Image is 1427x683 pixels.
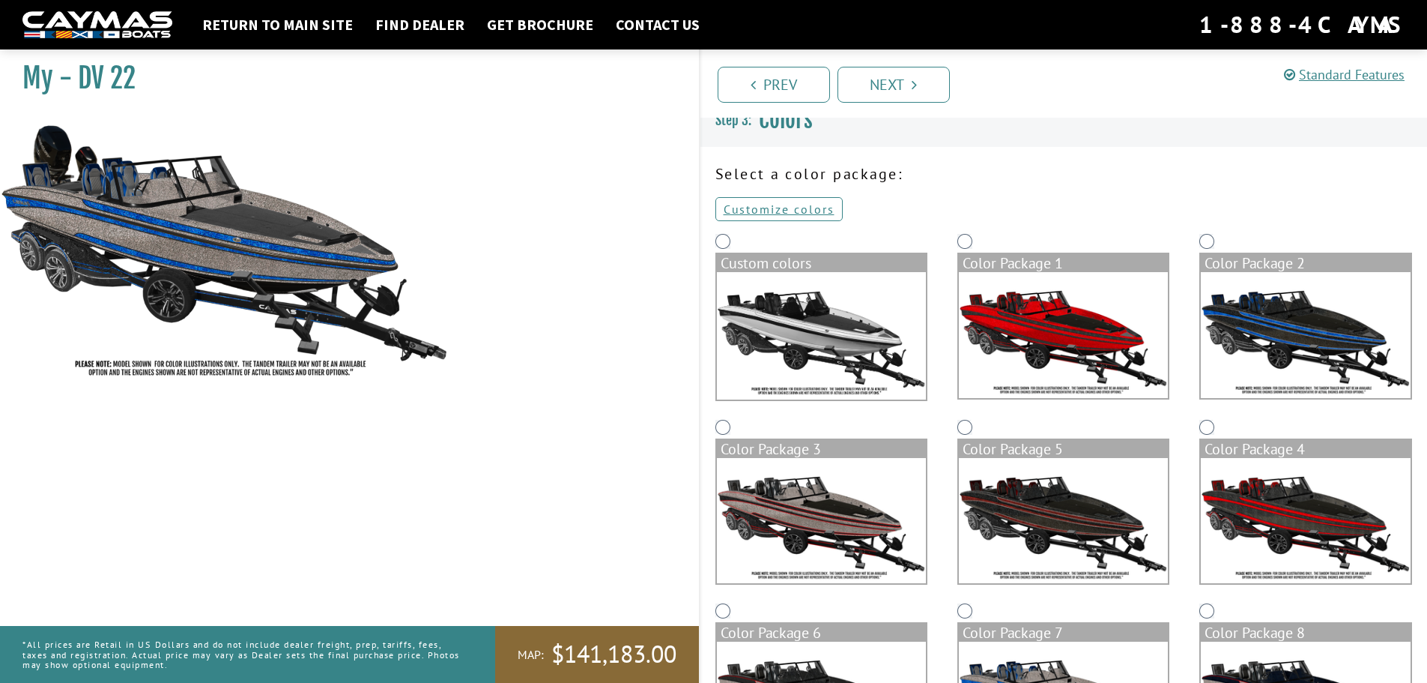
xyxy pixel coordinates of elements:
[837,67,950,103] a: Next
[551,639,676,670] span: $141,183.00
[717,458,926,584] img: color_package_364.png
[1201,458,1410,584] img: color_package_366.png
[22,61,661,95] h1: My - DV 22
[1284,66,1405,83] a: Standard Features
[495,626,699,683] a: MAP:$141,183.00
[1199,8,1405,41] div: 1-888-4CAYMAS
[959,254,1168,272] div: Color Package 1
[718,67,830,103] a: Prev
[195,15,360,34] a: Return to main site
[1201,624,1410,642] div: Color Package 8
[1201,272,1410,398] img: color_package_363.png
[717,624,926,642] div: Color Package 6
[479,15,601,34] a: Get Brochure
[715,197,843,221] a: Customize colors
[959,440,1168,458] div: Color Package 5
[717,272,926,400] img: DV22-Base-Layer.png
[22,11,172,39] img: white-logo-c9c8dbefe5ff5ceceb0f0178aa75bf4bb51f6bca0971e226c86eb53dfe498488.png
[959,272,1168,398] img: color_package_362.png
[715,163,1413,185] p: Select a color package:
[717,440,926,458] div: Color Package 3
[1201,254,1410,272] div: Color Package 2
[22,632,461,677] p: *All prices are Retail in US Dollars and do not include dealer freight, prep, tariffs, fees, taxe...
[368,15,472,34] a: Find Dealer
[518,647,544,663] span: MAP:
[608,15,707,34] a: Contact Us
[959,624,1168,642] div: Color Package 7
[1201,440,1410,458] div: Color Package 4
[959,458,1168,584] img: color_package_365.png
[717,254,926,272] div: Custom colors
